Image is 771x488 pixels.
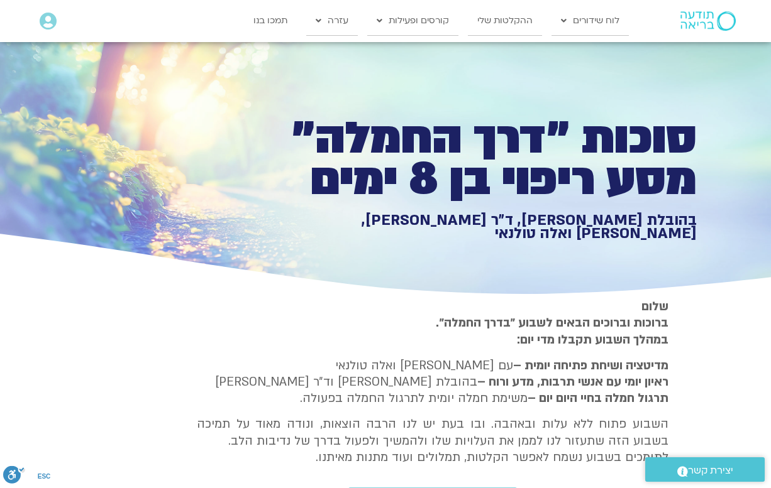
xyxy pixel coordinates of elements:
a: קורסים ופעילות [367,6,458,35]
a: ההקלטות שלי [468,6,542,35]
b: תרגול חמלה בחיי היום יום – [528,390,668,406]
strong: מדיטציה ושיחת פתיחה יומית – [513,357,668,374]
a: יצירת קשר [645,457,765,482]
a: תמכו בנו [244,6,297,35]
strong: שלום [641,298,668,315]
h1: בהובלת [PERSON_NAME], ד״ר [PERSON_NAME], [PERSON_NAME] ואלה טולנאי [261,214,697,241]
p: השבוע פתוח ללא עלות ובאהבה. ובו בעת יש לנו הרבה הוצאות, ונודה מאוד על תמיכה בשבוע הזה שתעזור לנו ... [197,416,668,465]
img: תודעה בריאה [680,11,736,30]
span: יצירת קשר [688,462,733,479]
a: לוח שידורים [552,6,629,35]
h1: סוכות ״דרך החמלה״ מסע ריפוי בן 8 ימים [261,118,697,200]
b: ראיון יומי עם אנשי תרבות, מדע ורוח – [477,374,668,390]
p: עם [PERSON_NAME] ואלה טולנאי בהובלת [PERSON_NAME] וד״ר [PERSON_NAME] משימת חמלה יומית לתרגול החמל... [197,357,668,407]
a: עזרה [306,6,358,35]
strong: ברוכות וברוכים הבאים לשבוע ״בדרך החמלה״. במהלך השבוע תקבלו מדי יום: [436,315,668,347]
